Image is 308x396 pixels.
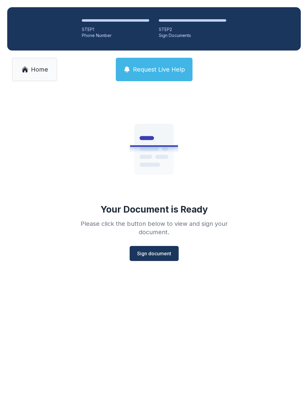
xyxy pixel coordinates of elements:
[100,204,208,215] div: Your Document is Ready
[31,65,48,74] span: Home
[82,26,149,32] div: STEP 1
[159,26,226,32] div: STEP 2
[67,219,241,236] div: Please click the button below to view and sign your document.
[159,32,226,38] div: Sign Documents
[82,32,149,38] div: Phone Number
[133,65,185,74] span: Request Live Help
[137,250,171,257] span: Sign document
